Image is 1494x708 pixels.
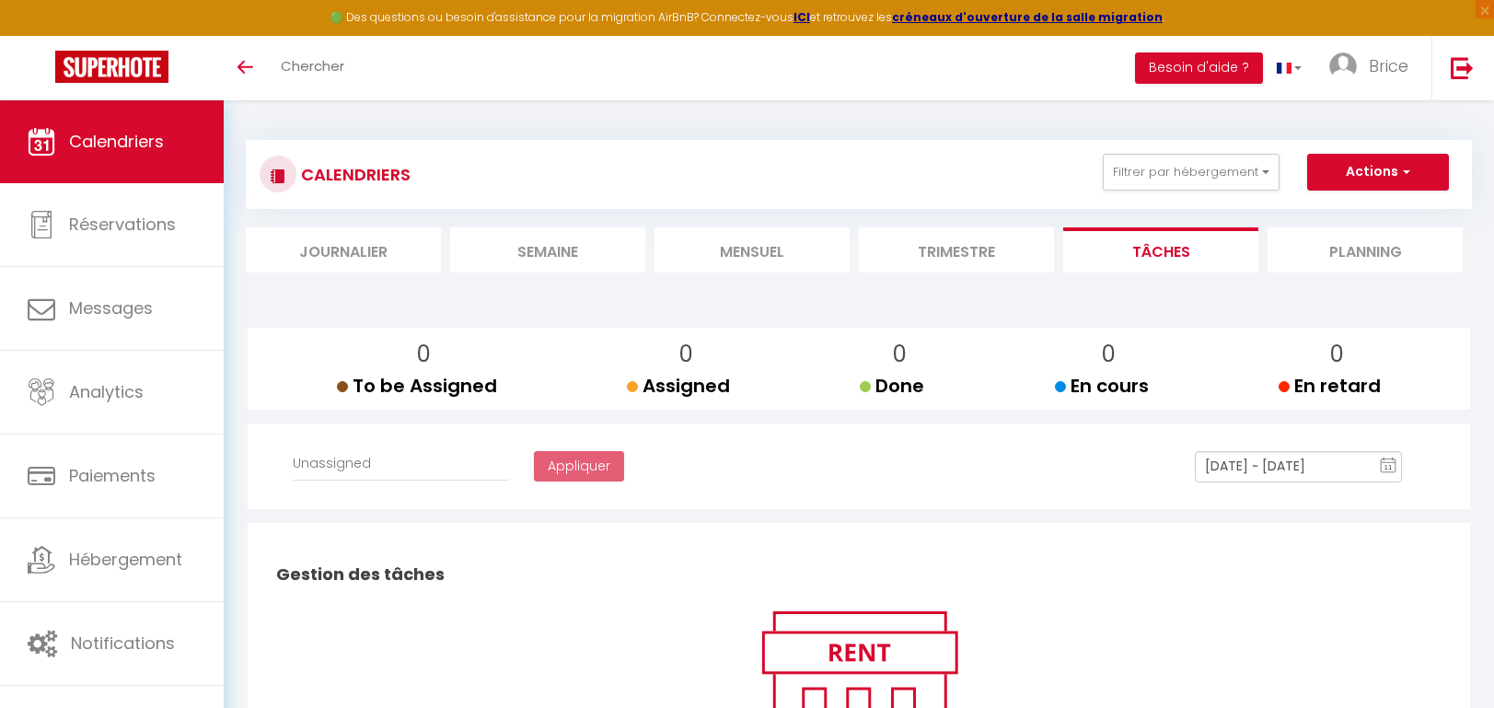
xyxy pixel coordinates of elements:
button: Besoin d'aide ? [1135,52,1263,84]
span: Chercher [281,56,344,75]
li: Trimestre [859,227,1054,273]
span: En cours [1055,373,1149,399]
li: Mensuel [654,227,850,273]
p: 0 [642,337,730,372]
input: Select Date Range [1195,451,1402,482]
span: Analytics [69,380,144,403]
span: Paiements [69,464,156,487]
img: logout [1451,56,1474,79]
h2: Gestion des tâches [272,546,1446,603]
li: Journalier [246,227,441,273]
p: 0 [1070,337,1149,372]
span: Assigned [627,373,730,399]
button: Appliquer [534,451,624,482]
li: Semaine [450,227,645,273]
span: Messages [69,296,153,319]
button: Filtrer par hébergement [1103,154,1280,191]
a: Chercher [267,36,358,100]
h3: CALENDRIERS [296,154,411,195]
iframe: Chat [1416,625,1480,694]
a: ... Brice [1315,36,1431,100]
p: 0 [352,337,497,372]
span: To be Assigned [337,373,497,399]
li: Tâches [1063,227,1258,273]
span: Réservations [69,213,176,236]
span: Notifications [71,632,175,655]
span: Hébergement [69,548,182,571]
a: ICI [793,9,810,25]
button: Actions [1307,154,1449,191]
span: Done [860,373,924,399]
p: 0 [1293,337,1381,372]
img: Super Booking [55,51,168,83]
p: 0 [874,337,924,372]
span: En retard [1279,373,1381,399]
span: Calendriers [69,130,164,153]
text: 11 [1384,463,1394,471]
a: créneaux d'ouverture de la salle migration [892,9,1163,25]
img: ... [1329,52,1357,80]
span: Brice [1369,54,1408,77]
li: Planning [1268,227,1463,273]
